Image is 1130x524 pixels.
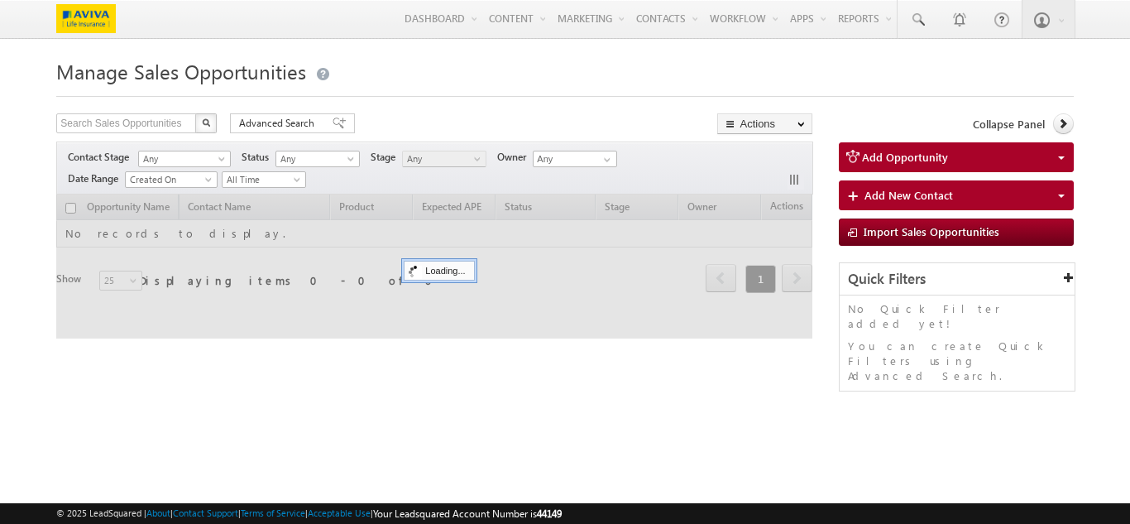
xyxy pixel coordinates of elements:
span: Add New Contact [864,188,953,202]
a: All Time [222,171,306,188]
a: Any [138,151,231,167]
span: Contact Stage [68,150,136,165]
button: Actions [717,113,812,134]
input: Type to Search [533,151,617,167]
a: Created On [125,171,218,188]
p: You can create Quick Filters using Advanced Search. [848,339,1066,383]
img: Search [202,118,210,127]
div: Loading... [404,261,474,281]
span: All Time [223,172,301,187]
a: Contact Support [173,507,238,518]
p: No Quick Filter added yet! [848,301,1066,331]
a: Any [275,151,360,167]
a: Show All Items [595,151,615,168]
span: Any [139,151,225,166]
span: Date Range [68,171,125,186]
img: Custom Logo [56,4,116,33]
span: Stage [371,150,402,165]
span: Import Sales Opportunities [864,224,999,238]
a: Any [402,151,486,167]
span: 44149 [537,507,562,520]
span: Your Leadsquared Account Number is [373,507,562,520]
a: Acceptable Use [308,507,371,518]
a: About [146,507,170,518]
div: Quick Filters [840,263,1075,296]
a: Terms of Service [241,507,305,518]
span: Collapse Panel [973,117,1045,132]
span: Status [242,150,275,165]
span: © 2025 LeadSquared | | | | | [56,506,562,522]
span: Any [276,151,355,166]
span: Manage Sales Opportunities [56,58,306,84]
span: Owner [497,150,533,165]
span: Created On [126,172,212,187]
span: Advanced Search [239,116,319,131]
span: Add Opportunity [862,150,948,164]
span: Any [403,151,481,166]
